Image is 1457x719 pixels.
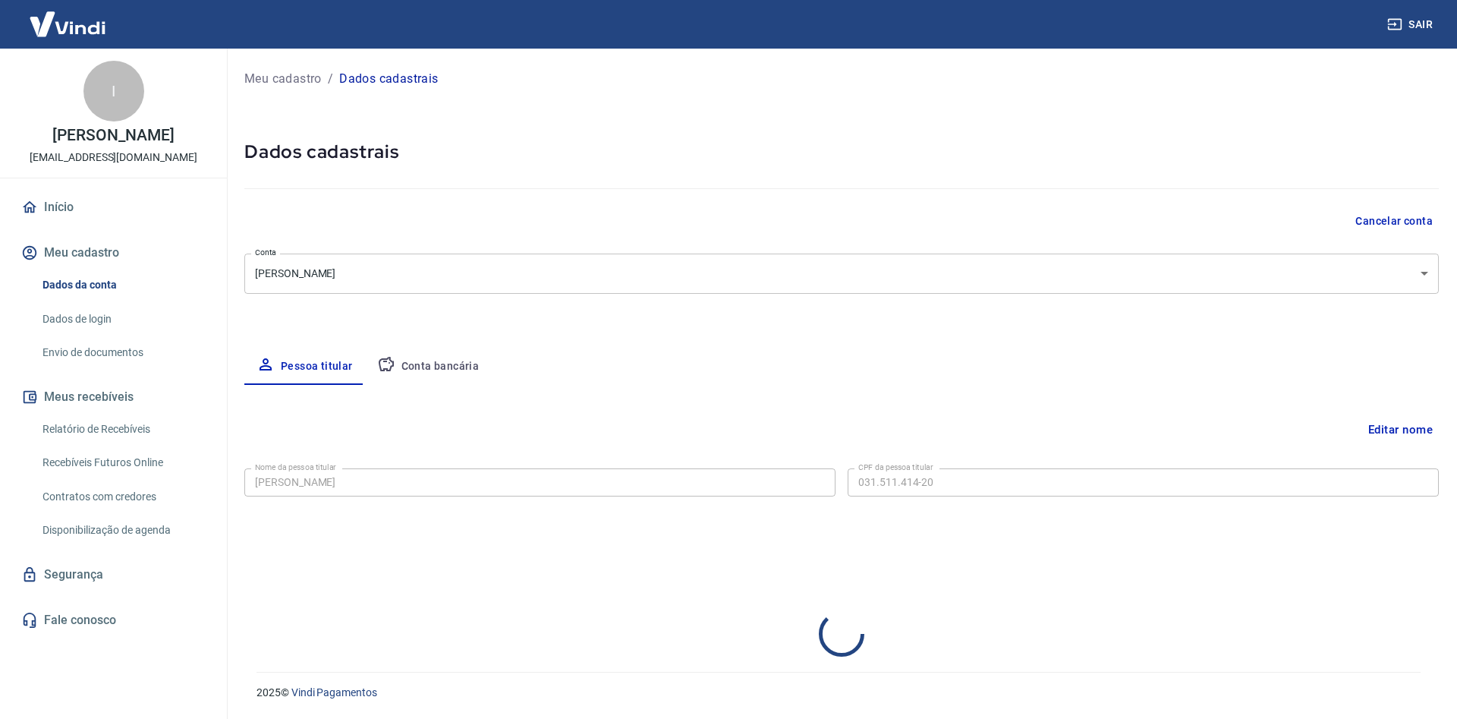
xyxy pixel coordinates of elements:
[36,481,209,512] a: Contratos com credores
[256,685,1421,701] p: 2025 ©
[291,686,377,699] a: Vindi Pagamentos
[83,61,144,121] div: I
[858,462,933,473] label: CPF da pessoa titular
[30,150,197,166] p: [EMAIL_ADDRESS][DOMAIN_NAME]
[1384,11,1439,39] button: Sair
[365,348,492,385] button: Conta bancária
[255,462,336,473] label: Nome da pessoa titular
[1349,207,1439,235] button: Cancelar conta
[339,70,438,88] p: Dados cadastrais
[244,348,365,385] button: Pessoa titular
[18,558,209,591] a: Segurança
[52,128,174,143] p: [PERSON_NAME]
[244,254,1439,294] div: [PERSON_NAME]
[36,515,209,546] a: Disponibilização de agenda
[18,1,117,47] img: Vindi
[244,70,322,88] a: Meu cadastro
[1362,415,1439,444] button: Editar nome
[36,270,209,301] a: Dados da conta
[328,70,333,88] p: /
[36,414,209,445] a: Relatório de Recebíveis
[255,247,276,258] label: Conta
[18,604,209,637] a: Fale conosco
[18,191,209,224] a: Início
[18,236,209,270] button: Meu cadastro
[36,304,209,335] a: Dados de login
[36,447,209,478] a: Recebíveis Futuros Online
[18,380,209,414] button: Meus recebíveis
[36,337,209,368] a: Envio de documentos
[244,140,1439,164] h5: Dados cadastrais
